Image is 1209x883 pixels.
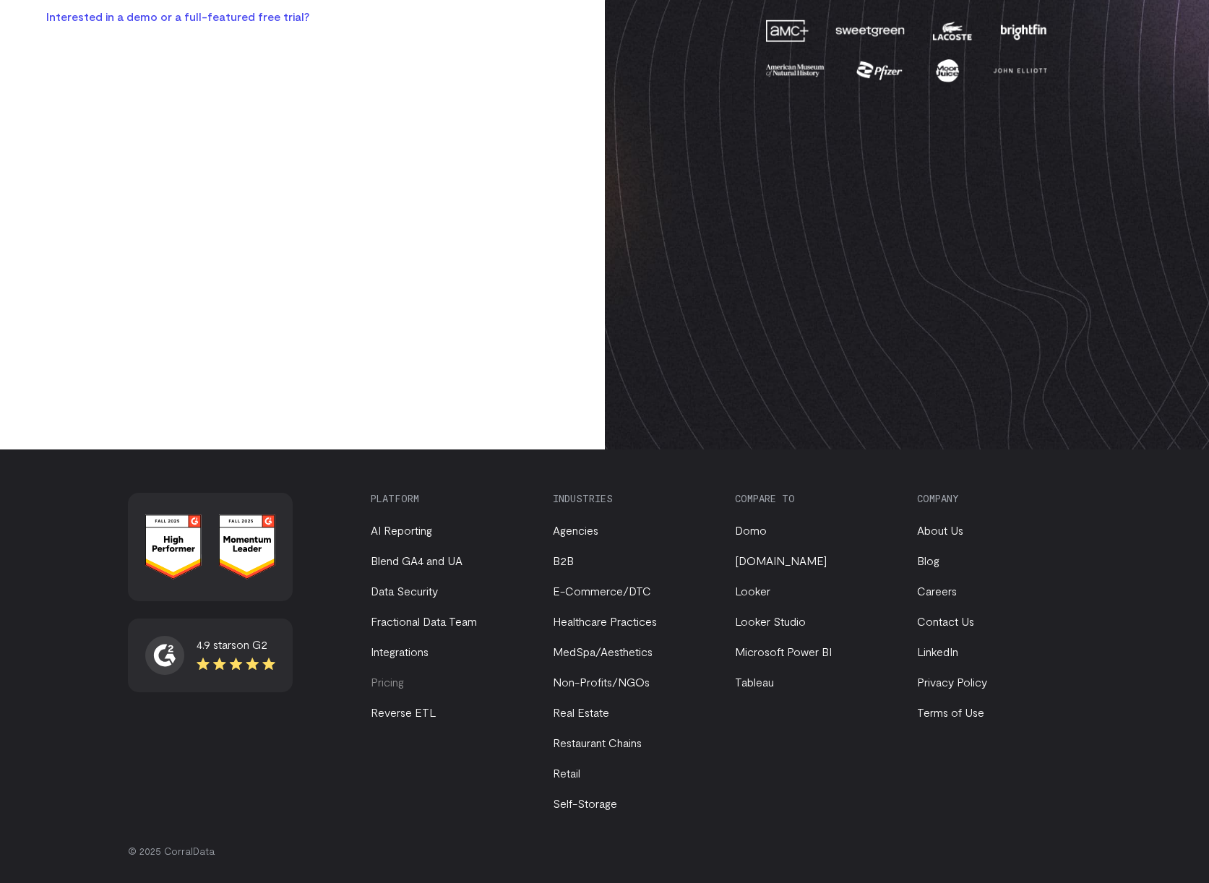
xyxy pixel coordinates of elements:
[553,796,617,810] a: Self-Storage
[371,614,477,628] a: Fractional Data Team
[197,636,275,653] div: 4.9 stars
[917,584,957,598] a: Careers
[553,736,642,749] a: Restaurant Chains
[46,9,309,23] a: Interested in a demo or a full-featured free trial?
[371,584,438,598] a: Data Security
[371,675,404,689] a: Pricing
[735,614,806,628] a: Looker Studio
[371,493,528,504] h3: Platform
[917,554,939,567] a: Blog
[553,766,580,780] a: Retail
[917,705,984,719] a: Terms of Use
[145,636,275,675] a: 4.9 starson G2
[917,675,987,689] a: Privacy Policy
[735,523,767,537] a: Domo
[553,554,574,567] a: B2B
[371,523,432,537] a: AI Reporting
[553,645,653,658] a: MedSpa/Aesthetics
[917,614,974,628] a: Contact Us
[735,645,832,658] a: Microsoft Power BI
[917,523,963,537] a: About Us
[371,554,462,567] a: Blend GA4 and UA
[553,523,598,537] a: Agencies
[553,614,657,628] a: Healthcare Practices
[553,493,710,504] h3: Industries
[371,645,429,658] a: Integrations
[735,675,774,689] a: Tableau
[917,645,958,658] a: LinkedIn
[735,493,892,504] h3: Compare to
[917,493,1075,504] h3: Company
[735,554,827,567] a: [DOMAIN_NAME]
[371,705,436,719] a: Reverse ETL
[128,844,1082,858] p: © 2025 CorralData
[553,675,650,689] a: Non-Profits/NGOs
[735,584,770,598] a: Looker
[236,637,267,651] span: on G2
[553,584,651,598] a: E-Commerce/DTC
[553,705,609,719] a: Real Estate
